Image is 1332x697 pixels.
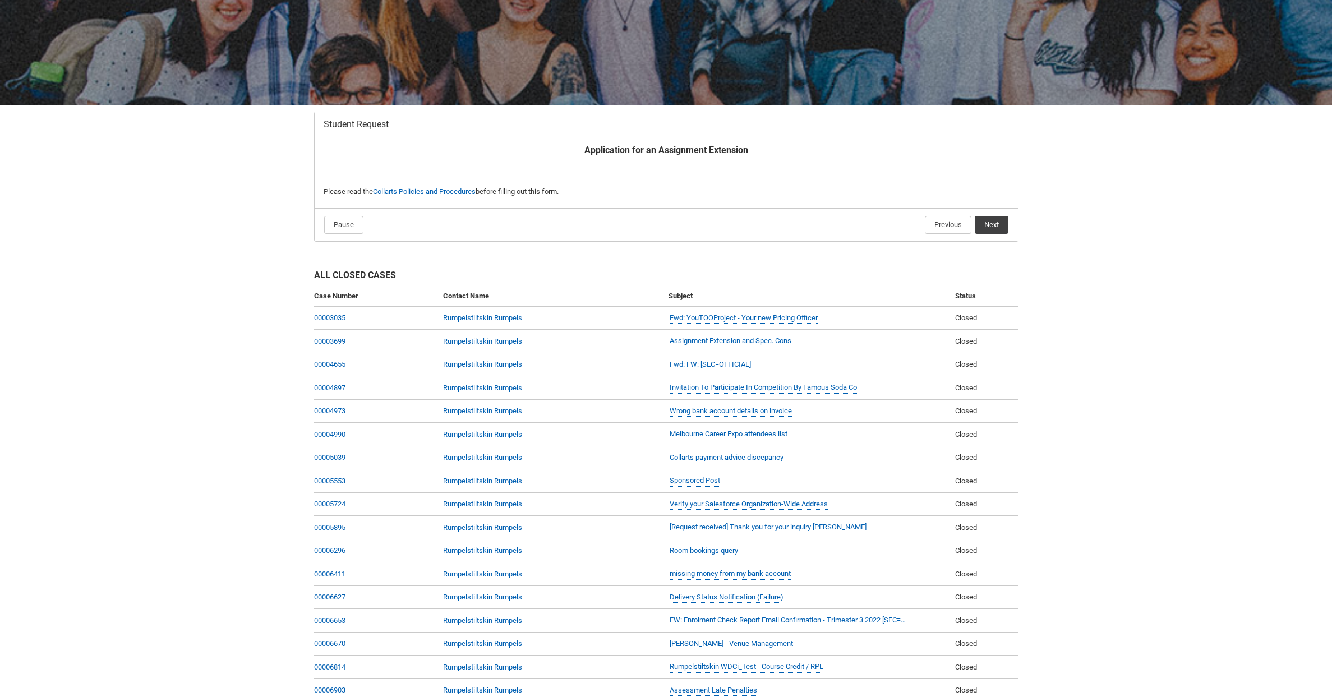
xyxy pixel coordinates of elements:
[670,312,818,324] a: Fwd: YouTOOProject - Your new Pricing Officer
[443,616,522,625] a: Rumpelstiltskin Rumpels
[443,686,522,694] a: Rumpelstiltskin Rumpels
[443,384,522,392] a: Rumpelstiltskin Rumpels
[314,313,345,322] a: 00003035
[955,546,977,555] span: Closed
[443,337,522,345] a: Rumpelstiltskin Rumpels
[443,500,522,508] a: Rumpelstiltskin Rumpels
[314,269,1018,286] h2: All Closed Cases
[314,616,345,625] a: 00006653
[443,430,522,438] a: Rumpelstiltskin Rumpels
[955,639,977,648] span: Closed
[324,216,363,234] button: Pause
[314,570,345,578] a: 00006411
[314,384,345,392] a: 00004897
[670,592,783,603] a: Delivery Status Notification (Failure)
[314,430,345,438] a: 00004990
[951,286,1018,307] th: Status
[955,477,977,485] span: Closed
[324,186,1009,197] p: Please read the before filling out this form.
[670,568,791,580] a: missing money from my bank account
[314,112,1018,242] article: Redu_Student_Request flow
[670,452,783,464] a: Collarts payment advice discepancy
[443,546,522,555] a: Rumpelstiltskin Rumpels
[955,453,977,461] span: Closed
[670,382,857,394] a: Invitation To Participate In Competition By Famous Soda Co
[443,663,522,671] a: Rumpelstiltskin Rumpels
[670,335,791,347] a: Assignment Extension and Spec. Cons
[955,430,977,438] span: Closed
[955,663,977,671] span: Closed
[373,187,476,196] a: Collarts Policies and Procedures
[314,337,345,345] a: 00003699
[443,570,522,578] a: Rumpelstiltskin Rumpels
[314,686,345,694] a: 00006903
[975,216,1008,234] button: Next
[955,313,977,322] span: Closed
[670,685,757,696] a: Assessment Late Penalties
[443,453,522,461] a: Rumpelstiltskin Rumpels
[443,313,522,322] a: Rumpelstiltskin Rumpels
[314,546,345,555] a: 00006296
[925,216,971,234] button: Previous
[314,663,345,671] a: 00006814
[955,593,977,601] span: Closed
[443,639,522,648] a: Rumpelstiltskin Rumpels
[443,360,522,368] a: Rumpelstiltskin Rumpels
[670,661,823,673] a: Rumpelstiltskin WDCi_Test - Course Credit / RPL
[955,686,977,694] span: Closed
[314,407,345,415] a: 00004973
[955,360,977,368] span: Closed
[314,593,345,601] a: 00006627
[670,475,720,487] a: Sponsored Post
[670,521,867,533] a: [Request received] Thank you for your inquiry [PERSON_NAME]
[584,145,748,155] b: Application for an Assignment Extension
[670,638,793,650] a: [PERSON_NAME] - Venue Management
[314,500,345,508] a: 00005724
[314,523,345,532] a: 00005895
[443,407,522,415] a: Rumpelstiltskin Rumpels
[443,477,522,485] a: Rumpelstiltskin Rumpels
[314,453,345,461] a: 00005039
[670,428,787,440] a: Melbourne Career Expo attendees list
[955,500,977,508] span: Closed
[670,615,907,626] a: FW: Enrolment Check Report Email Confirmation - Trimester 3 2022 [SEC=OFFICIAL]
[443,593,522,601] a: Rumpelstiltskin Rumpels
[955,384,977,392] span: Closed
[439,286,664,307] th: Contact Name
[955,570,977,578] span: Closed
[670,359,751,371] a: Fwd: FW: [SEC=OFFICIAL]
[314,639,345,648] a: 00006670
[670,405,792,417] a: Wrong bank account details on invoice
[670,498,828,510] a: Verify your Salesforce Organization-Wide Address
[314,360,345,368] a: 00004655
[670,545,738,557] a: Room bookings query
[443,523,522,532] a: Rumpelstiltskin Rumpels
[955,523,977,532] span: Closed
[955,407,977,415] span: Closed
[955,616,977,625] span: Closed
[324,119,389,130] span: Student Request
[664,286,951,307] th: Subject
[314,477,345,485] a: 00005553
[314,286,439,307] th: Case Number
[955,337,977,345] span: Closed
